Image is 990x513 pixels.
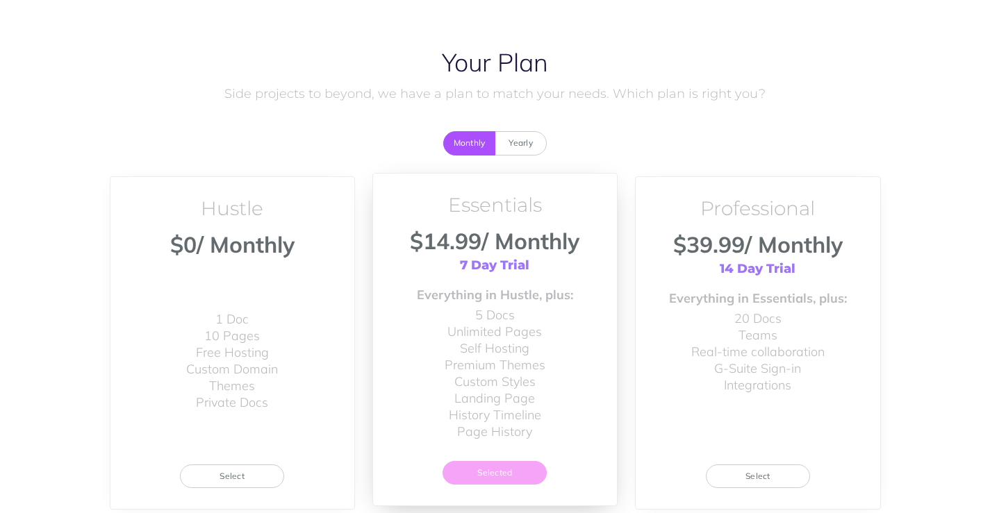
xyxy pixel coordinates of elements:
strong: Everything in Hustle, plus: [417,287,573,303]
li: Private Docs [186,394,278,411]
li: Landing Page [445,390,545,407]
h5: 7 Day Trial [460,259,529,273]
li: Self Hosting [445,340,545,357]
button: Select [180,464,284,488]
li: Themes [186,378,278,394]
p: Side projects to beyond, we have a plan to match your needs. Which plan is right you? [110,84,881,104]
h4: Essentials [448,194,542,216]
li: 10 Pages [186,328,278,344]
li: Page History [445,423,545,440]
li: History Timeline [445,407,545,423]
strong: Everything in Essentials, plus: [669,290,847,307]
li: Custom Styles [445,373,545,390]
li: 20 Docs [691,310,825,327]
li: Custom Domain [186,361,278,378]
h4: Professional [700,198,815,219]
h5: 14 Day Trial [720,262,795,276]
button: Selected [443,461,547,485]
li: G-Suite Sign-in [691,360,825,377]
button: Monthly [443,131,495,155]
li: Free Hosting [186,344,278,361]
li: Real-time collaboration [691,344,825,360]
li: Unlimited Pages [445,323,545,340]
h4: Hustle [201,198,263,219]
span: $14.99/ Monthly [410,227,579,255]
li: Premium Themes [445,357,545,373]
li: 5 Docs [445,307,545,323]
span: $39.99/ Monthly [673,230,843,258]
li: Integrations [691,377,825,394]
button: Yearly [495,131,547,155]
button: Select [706,464,810,488]
span: $0/ Monthly [170,230,295,258]
li: Teams [691,327,825,344]
li: 1 Doc [186,311,278,328]
h1: Your Plan [110,49,881,76]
